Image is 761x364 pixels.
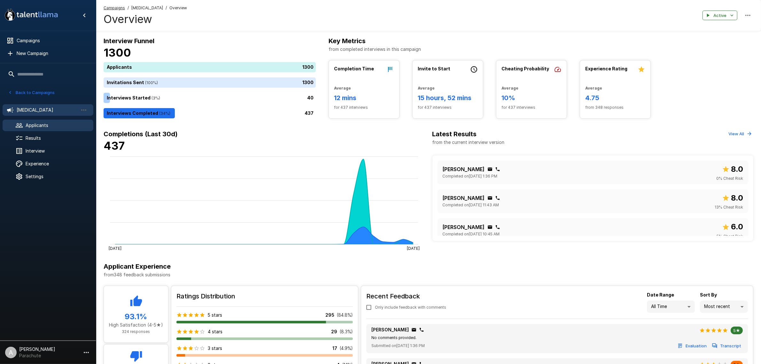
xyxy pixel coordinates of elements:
[585,104,645,111] span: from 348 responses
[104,139,125,152] b: 437
[122,329,150,334] span: 324 responses
[487,167,493,172] div: Click to copy
[501,104,562,111] span: for 437 interviews
[411,327,416,332] div: Click to copy
[443,194,485,202] p: [PERSON_NAME]
[176,291,353,301] h6: Ratings Distribution
[443,223,485,231] p: [PERSON_NAME]
[109,312,163,322] h5: 93.1 %
[329,46,753,52] p: from completed interviews in this campaign
[443,165,485,173] p: [PERSON_NAME]
[711,341,743,351] button: Transcript
[208,328,222,335] p: 4 stars
[443,202,499,208] span: Completed on [DATE] 11:43 AM
[418,93,478,103] h6: 15 hours, 52 mins
[331,328,337,335] p: 29
[647,292,674,297] b: Date Range
[731,328,743,333] span: 5★
[375,304,446,311] span: Only include feedback with comments
[647,301,695,313] div: All Time
[731,222,743,231] b: 6.0
[495,167,500,172] div: Click to copy
[325,312,334,318] p: 295
[727,129,753,139] button: View All
[109,246,121,250] tspan: [DATE]
[104,5,125,10] u: Campaigns
[501,86,518,91] b: Average
[334,104,394,111] span: for 437 interviews
[418,66,450,71] b: Invite to Start
[104,263,171,270] b: Applicant Experience
[700,292,717,297] b: Sort By
[371,343,425,349] span: Submitted on [DATE] 1:36 PM
[722,163,743,175] span: Overall score out of 10
[703,11,737,20] button: Active
[128,5,129,11] span: /
[166,5,167,11] span: /
[501,93,562,103] h6: 10%
[432,139,505,146] p: from the current interview version
[208,345,222,352] p: 3 stars
[495,195,500,201] div: Click to copy
[104,12,187,26] h4: Overview
[676,341,708,351] button: Evaluation
[419,327,424,332] div: Click to copy
[495,225,500,230] div: Click to copy
[366,291,451,301] h6: Recent Feedback
[334,86,351,91] b: Average
[329,37,366,45] b: Key Metrics
[302,79,314,86] p: 1300
[418,104,478,111] span: for 437 interviews
[302,64,314,71] p: 1300
[717,233,743,240] span: 5 % Cheat Risk
[407,246,420,250] tspan: [DATE]
[337,312,353,318] p: ( 84.8 %)
[104,46,131,59] b: 1300
[731,193,743,202] b: 8.0
[487,225,493,230] div: Click to copy
[104,37,154,45] b: Interview Funnel
[332,345,337,352] p: 17
[371,327,409,333] p: [PERSON_NAME]
[334,93,394,103] h6: 12 mins
[487,195,493,201] div: Click to copy
[169,5,187,11] span: Overview
[700,301,748,313] div: Most recent
[418,86,435,91] b: Average
[501,66,549,71] b: Cheating Probability
[208,312,222,318] p: 5 stars
[104,130,178,138] b: Completions (Last 30d)
[334,66,374,71] b: Completion Time
[340,345,353,352] p: ( 4.9 %)
[443,231,500,237] span: Completed on [DATE] 10:45 AM
[585,66,627,71] b: Experience Rating
[716,175,743,182] span: 0 % Cheat Risk
[371,335,416,340] span: No comments provided.
[109,322,163,328] p: High Satisfaction (4-5★)
[432,130,477,138] b: Latest Results
[722,221,743,233] span: Overall score out of 10
[305,110,314,117] p: 437
[585,93,645,103] h6: 4.75
[443,173,498,179] span: Completed on [DATE] 1:36 PM
[340,328,353,335] p: ( 8.3 %)
[715,204,743,210] span: 13 % Cheat Risk
[131,5,163,11] span: [MEDICAL_DATA]
[722,192,743,204] span: Overall score out of 10
[307,95,314,101] p: 40
[104,272,753,278] p: from 348 feedback submissions
[585,86,602,91] b: Average
[731,164,743,174] b: 8.0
